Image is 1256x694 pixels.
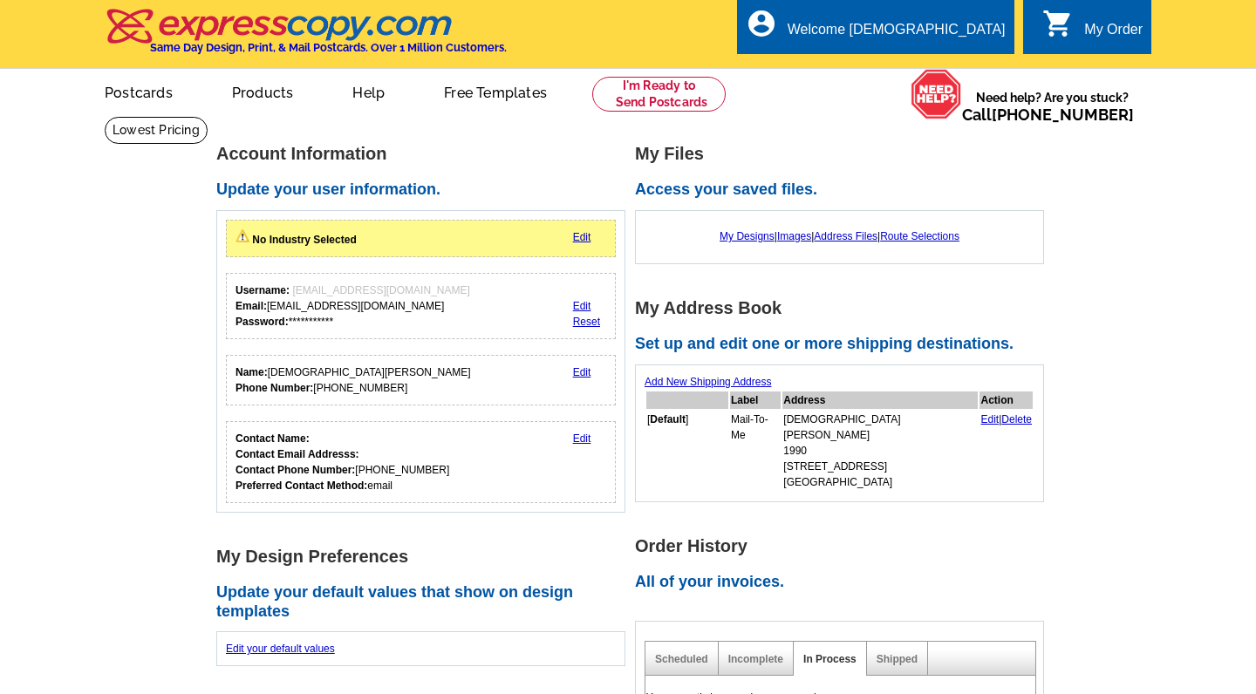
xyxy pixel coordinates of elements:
[235,464,355,476] strong: Contact Phone Number:
[573,300,591,312] a: Edit
[226,273,616,339] div: Your login information.
[635,335,1054,354] h2: Set up and edit one or more shipping destinations.
[635,537,1054,555] h1: Order History
[235,431,449,493] div: [PHONE_NUMBER] email
[655,653,708,665] a: Scheduled
[645,376,771,388] a: Add New Shipping Address
[292,284,469,296] span: [EMAIL_ADDRESS][DOMAIN_NAME]
[226,643,335,655] a: Edit your default values
[980,391,1033,409] th: Action
[1001,413,1032,425] a: Delete
[728,653,783,665] a: Incomplete
[1042,8,1074,39] i: shopping_cart
[216,583,635,621] h2: Update your default values that show on design templates
[573,316,600,328] a: Reset
[962,105,1134,124] span: Call
[877,653,918,665] a: Shipped
[77,71,201,112] a: Postcards
[646,411,728,491] td: [ ]
[635,145,1054,163] h1: My Files
[635,573,1054,592] h2: All of your invoices.
[782,391,978,409] th: Address
[782,411,978,491] td: [DEMOGRAPHIC_DATA][PERSON_NAME] 1990 [STREET_ADDRESS] [GEOGRAPHIC_DATA]
[105,21,507,54] a: Same Day Design, Print, & Mail Postcards. Over 1 Million Customers.
[635,180,1054,200] h2: Access your saved files.
[226,421,616,503] div: Who should we contact regarding order issues?
[880,230,959,242] a: Route Selections
[204,71,322,112] a: Products
[962,89,1143,124] span: Need help? Are you stuck?
[216,145,635,163] h1: Account Information
[1042,19,1143,41] a: shopping_cart My Order
[573,432,591,445] a: Edit
[235,448,359,460] strong: Contact Email Addresss:
[730,391,781,409] th: Label
[992,105,1134,124] a: [PHONE_NUMBER]
[235,284,290,296] strong: Username:
[252,234,356,246] strong: No Industry Selected
[235,316,289,328] strong: Password:
[788,22,1006,46] div: Welcome [DEMOGRAPHIC_DATA]
[416,71,575,112] a: Free Templates
[777,230,811,242] a: Images
[216,548,635,566] h1: My Design Preferences
[980,411,1033,491] td: |
[573,231,591,243] a: Edit
[235,364,471,396] div: [DEMOGRAPHIC_DATA][PERSON_NAME] [PHONE_NUMBER]
[235,366,268,378] strong: Name:
[720,230,775,242] a: My Designs
[803,653,857,665] a: In Process
[650,413,686,425] b: Default
[226,355,616,405] div: Your personal details.
[730,411,781,491] td: Mail-To-Me
[1084,22,1143,46] div: My Order
[235,382,313,394] strong: Phone Number:
[980,413,999,425] a: Edit
[324,71,413,112] a: Help
[235,480,367,492] strong: Preferred Contact Method:
[235,432,310,445] strong: Contact Name:
[635,299,1054,317] h1: My Address Book
[150,41,507,54] h4: Same Day Design, Print, & Mail Postcards. Over 1 Million Customers.
[746,8,777,39] i: account_circle
[911,69,962,119] img: help
[235,229,249,243] img: warningIcon.png
[814,230,877,242] a: Address Files
[573,366,591,378] a: Edit
[645,220,1034,253] div: | | |
[235,300,267,312] strong: Email:
[216,180,635,200] h2: Update your user information.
